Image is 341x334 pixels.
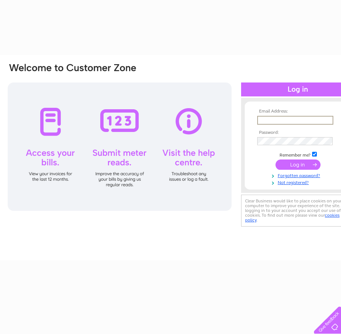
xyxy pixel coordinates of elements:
th: Password: [255,130,340,135]
input: Submit [276,159,321,170]
td: Remember me? [255,151,340,158]
a: Not registered? [257,179,340,186]
th: Email Address: [255,109,340,114]
a: Forgotten password? [257,172,340,179]
a: cookies policy [245,213,340,223]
